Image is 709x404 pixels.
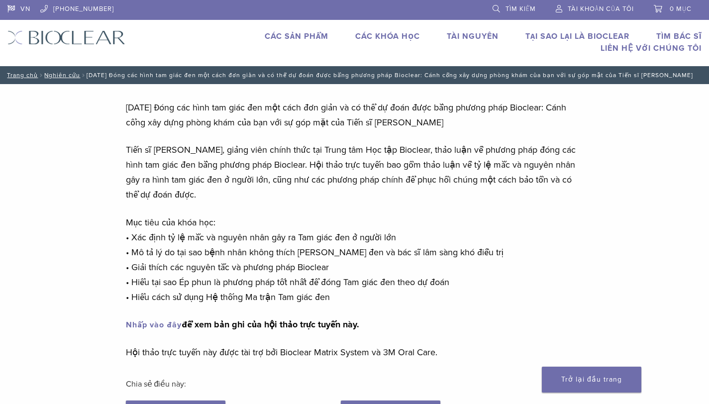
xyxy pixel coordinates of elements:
[542,367,641,393] a: Trở lại đầu trang
[44,72,80,79] a: Nghiên cứu
[4,72,38,79] a: Trang chủ
[87,72,693,79] font: [DATE] Đóng các hình tam giác đen một cách đơn giản và có thể dự đoán được bằng phương pháp Biocl...
[53,5,114,13] font: [PHONE_NUMBER]
[126,217,215,228] font: Mục tiêu của khóa học:
[126,379,187,389] font: Chia sẻ điều này:
[506,5,536,13] font: Tìm kiếm
[20,5,30,13] font: VN
[126,347,437,358] font: Hội thảo trực tuyến này được tài trợ bởi Bioclear Matrix System và 3M Oral Care.
[265,31,328,41] a: Các sản phẩm
[656,31,702,41] a: Tìm bác sĩ
[126,277,449,288] font: • Hiểu tại sao Ép phun là phương pháp tốt nhất để đóng Tam giác đen theo dự đoán
[525,31,629,41] a: Tại sao lại là Bioclear
[568,5,634,13] font: Tài khoản của tôi
[126,262,329,273] font: • Giải thích các nguyên tắc và phương pháp Bioclear
[7,30,125,45] img: Bioclear
[7,72,38,79] font: Trang chủ
[126,144,576,200] font: Tiến sĩ [PERSON_NAME], giảng viên chính thức tại Trung tâm Học tập Bioclear, thảo luận về phương ...
[126,320,182,330] a: Nhấp vào đây
[355,31,420,41] a: Các khóa học
[670,5,692,13] font: 0 mục
[126,232,396,243] font: • Xác định tỷ lệ mắc và nguyên nhân gây ra Tam giác đen ở người lớn
[182,319,359,330] font: để xem bản ghi của hội thảo trực tuyến này.
[561,375,622,384] font: Trở lại đầu trang
[126,102,566,128] font: [DATE] Đóng các hình tam giác đen một cách đơn giản và có thể dự đoán được bằng phương pháp Biocl...
[126,247,504,258] font: • Mô tả lý do tại sao bệnh nhân không thích [PERSON_NAME] đen và bác sĩ lâm sàng khó điều trị
[126,292,330,303] font: • Hiểu cách sử dụng Hệ thống Ma trận Tam giác đen
[447,31,499,41] a: Tài nguyên
[601,43,702,53] a: Liên hệ với chúng tôi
